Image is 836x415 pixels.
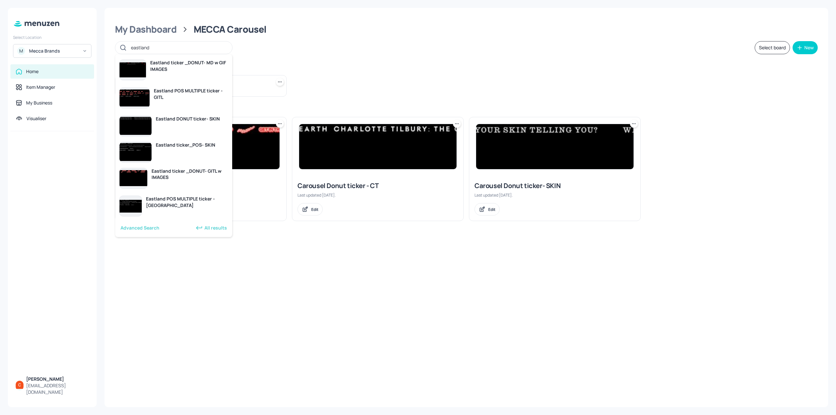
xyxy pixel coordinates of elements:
img: 2025-08-05-1754356007138w1szfeb6oyg.jpeg [476,124,634,169]
button: New [793,41,818,54]
div: My Business [26,100,52,106]
div: Boards [115,102,141,113]
div: Folders [115,60,143,71]
input: Search in Menuzen [131,43,226,52]
div: Edit [488,207,495,212]
div: New [804,45,814,50]
img: Eastland ticker_POS- SKIN [120,142,152,162]
div: Mecca Brands [29,48,78,54]
div: MECCA Carousel [194,24,266,35]
div: Select Location [13,35,91,40]
div: Edit [311,207,318,212]
div: Eastland POS MULTIPLE ticker - [GEOGRAPHIC_DATA] [146,196,228,209]
div: M [17,47,25,55]
button: Select board [755,41,790,54]
div: Advanced Search [121,225,159,231]
img: Eastland ticker _DONUT- GITL w IMAGES [120,168,147,188]
div: Eastland POS MULTIPLE ticker - GITL [154,88,228,101]
div: All results [195,224,227,232]
div: Eastland ticker _DONUT- MD w GIF IMAGES [150,59,228,72]
div: Last updated [DATE]. [474,192,635,198]
div: [PERSON_NAME] [26,376,89,382]
div: Visualiser [26,115,46,122]
img: Eastland ticker _DONUT- MD w GIF IMAGES [120,60,146,80]
img: 2025-05-29-1748488931892bv3dcc2sd1.jpeg [299,124,457,169]
img: Eastland POS MULTIPLE ticker - CT [120,196,142,216]
div: Eastland DONUT ticker- SKIN [156,116,220,122]
div: [EMAIL_ADDRESS][DOMAIN_NAME] [26,382,89,395]
div: Item Manager [26,84,55,90]
img: Eastland POS MULTIPLE ticker - GITL [120,88,150,108]
div: Carousel Donut ticker - CT [297,181,458,190]
img: ACg8ocIFVkG-_miztZC6Oa3U0eVlU9DBrMuRQ6D_OiekxMnz=s96-c [16,381,24,389]
img: Eastland DONUT ticker- SKIN [120,116,152,136]
div: Carousel Donut ticker- SKIN [474,181,635,190]
div: My Dashboard [115,24,177,35]
div: Home [26,68,39,75]
div: Eastland ticker_POS- SKIN [156,142,215,148]
div: Eastland ticker _DONUT- GITL w IMAGES [152,168,228,181]
div: Last updated [DATE]. [297,192,458,198]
